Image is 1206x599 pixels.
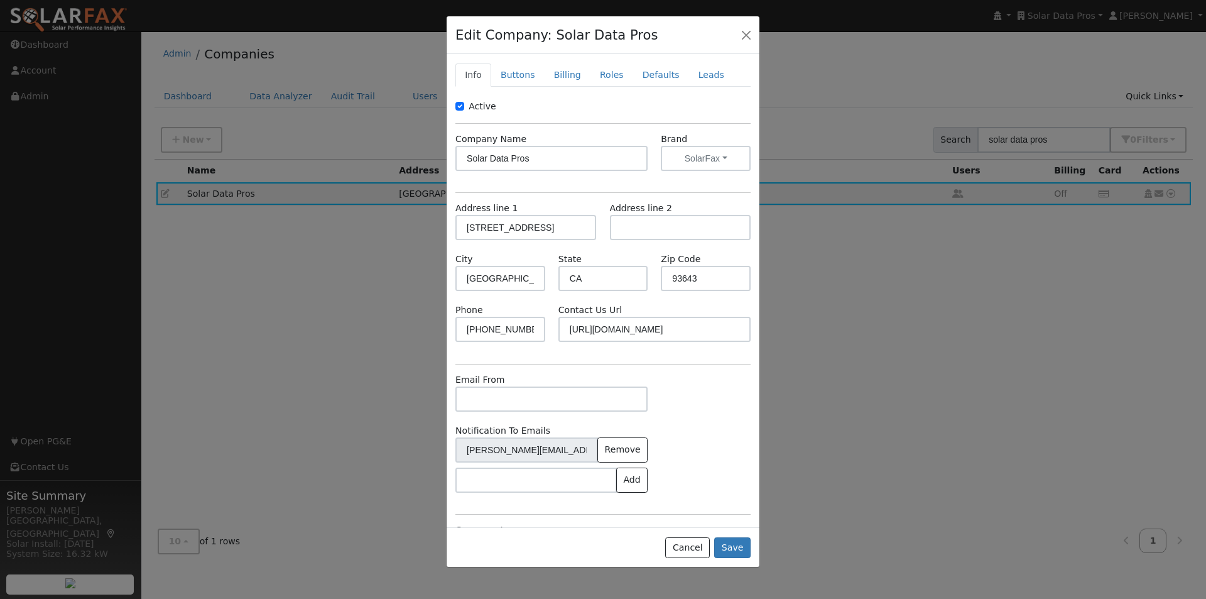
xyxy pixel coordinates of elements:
[545,63,590,87] a: Billing
[558,304,622,317] label: Contact Us Url
[455,373,504,387] label: Email From
[610,202,672,215] label: Address line 2
[661,146,751,171] button: SolarFax
[558,253,582,266] label: State
[491,63,545,87] a: Buttons
[590,63,633,87] a: Roles
[661,253,700,266] label: Zip Code
[455,25,658,45] h4: Edit Company: Solar Data Pros
[616,468,648,493] button: Add
[661,133,687,146] label: Brand
[469,100,496,113] label: Active
[455,424,550,437] label: Notification To Emails
[455,304,483,317] label: Phone
[689,63,734,87] a: Leads
[633,63,689,87] a: Defaults
[665,537,710,559] button: Cancel
[714,537,751,559] button: Save
[455,202,518,215] label: Address line 1
[455,524,521,537] label: Company Logo
[455,102,464,111] input: Active
[455,253,473,266] label: City
[455,63,491,87] a: Info
[597,437,648,463] button: Remove
[455,133,526,146] label: Company Name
